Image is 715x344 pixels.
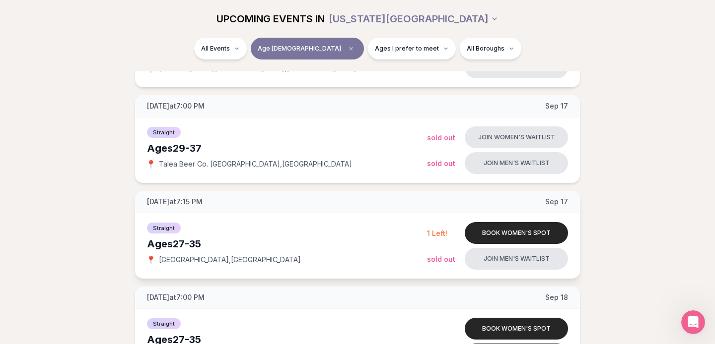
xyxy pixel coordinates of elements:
[329,8,499,30] button: [US_STATE][GEOGRAPHIC_DATA]
[465,248,568,270] button: Join men's waitlist
[147,256,155,264] span: 📍
[465,318,568,340] button: Book women's spot
[465,152,568,174] button: Join men's waitlist
[147,127,181,138] span: Straight
[194,38,247,59] button: All Events
[427,133,455,142] span: Sold Out
[465,126,568,148] button: Join women's waitlist
[147,197,203,207] span: [DATE] at 7:15 PM
[545,101,568,111] span: Sep 17
[251,38,364,59] button: Age [DEMOGRAPHIC_DATA]Clear age
[147,64,155,72] span: 📍
[460,38,521,59] button: All Boroughs
[147,101,205,111] span: [DATE] at 7:00 PM
[375,45,439,53] span: Ages I prefer to meet
[147,160,155,168] span: 📍
[368,38,456,59] button: Ages I prefer to meet
[258,45,341,53] span: Age [DEMOGRAPHIC_DATA]
[216,12,325,26] span: UPCOMING EVENTS IN
[427,255,455,263] span: Sold Out
[545,292,568,302] span: Sep 18
[465,222,568,244] button: Book women's spot
[147,292,205,302] span: [DATE] at 7:00 PM
[681,310,705,334] iframe: Intercom live chat
[159,255,301,265] span: [GEOGRAPHIC_DATA] , [GEOGRAPHIC_DATA]
[147,318,181,329] span: Straight
[345,43,357,55] span: Clear age
[159,159,352,169] span: Talea Beer Co. [GEOGRAPHIC_DATA] , [GEOGRAPHIC_DATA]
[147,223,181,233] span: Straight
[147,237,427,251] div: Ages 27-35
[467,45,504,53] span: All Boroughs
[545,197,568,207] span: Sep 17
[427,159,455,168] span: Sold Out
[147,141,427,155] div: Ages 29-37
[201,45,230,53] span: All Events
[427,229,447,237] span: 1 Left!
